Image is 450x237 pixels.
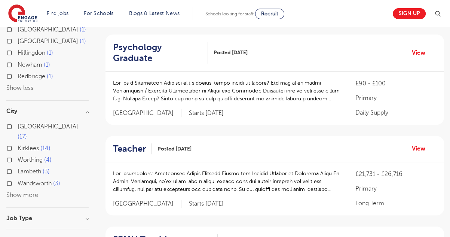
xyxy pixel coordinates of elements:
span: 3 [53,180,60,187]
span: Worthing [18,157,43,163]
h3: Job Type [6,215,89,221]
span: 14 [40,145,50,152]
span: Redbridge [18,73,45,80]
span: Wandsworth [18,180,52,187]
input: [GEOGRAPHIC_DATA] 17 [18,123,22,128]
img: Engage Education [8,4,37,23]
p: Long Term [355,199,436,208]
span: [GEOGRAPHIC_DATA] [113,200,181,208]
span: Posted [DATE] [157,145,192,153]
button: Show more [6,192,38,198]
a: View [412,144,431,154]
p: Primary [355,184,436,193]
span: 1 [80,26,86,33]
input: Kirklees 14 [18,145,22,150]
input: Hillingdon 1 [18,49,22,54]
p: £90 - £100 [355,79,436,88]
a: Teacher [113,143,152,154]
span: [GEOGRAPHIC_DATA] [113,109,181,117]
span: 4 [44,157,52,163]
span: Schools looking for staff [205,11,254,16]
input: Wandsworth 3 [18,180,22,185]
p: £21,731 - £26,716 [355,170,436,179]
span: Posted [DATE] [214,49,248,57]
a: Find jobs [47,10,69,16]
span: Newham [18,61,42,68]
input: [GEOGRAPHIC_DATA] 1 [18,38,22,43]
input: Worthing 4 [18,157,22,161]
span: 3 [43,168,50,175]
input: [GEOGRAPHIC_DATA] 1 [18,26,22,31]
h2: Teacher [113,143,146,154]
span: 17 [18,133,27,140]
span: Kirklees [18,145,39,152]
input: Redbridge 1 [18,73,22,78]
a: Recruit [255,9,284,19]
span: Hillingdon [18,49,45,56]
p: Daily Supply [355,108,436,117]
span: 1 [47,49,53,56]
p: Lor ipsumdolors: Ametconsec Adipis Elitsedd Eiusmo tem Incidid Utlabor et Dolorema Aliqu En Admin... [113,170,341,193]
span: 1 [80,38,86,45]
p: Lor ips d Sitametcon Adipisci elit s doeius-tempo incidi ut labore? Etd mag al enimadmi Veniamqui... [113,79,341,103]
span: 1 [47,73,53,80]
span: [GEOGRAPHIC_DATA] [18,38,78,45]
input: Lambeth 3 [18,168,22,173]
input: Newham 1 [18,61,22,66]
h2: Psychology Graduate [113,42,202,64]
p: Starts [DATE] [189,200,224,208]
a: View [412,48,431,58]
a: Sign up [393,8,426,19]
span: 1 [44,61,50,68]
button: Show less [6,85,33,91]
span: [GEOGRAPHIC_DATA] [18,123,78,130]
span: Lambeth [18,168,41,175]
a: Blogs & Latest News [129,10,180,16]
p: Starts [DATE] [189,109,224,117]
a: For Schools [84,10,113,16]
span: Recruit [261,11,278,16]
a: Psychology Graduate [113,42,208,64]
h3: City [6,108,89,114]
p: Primary [355,94,436,103]
span: [GEOGRAPHIC_DATA] [18,26,78,33]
